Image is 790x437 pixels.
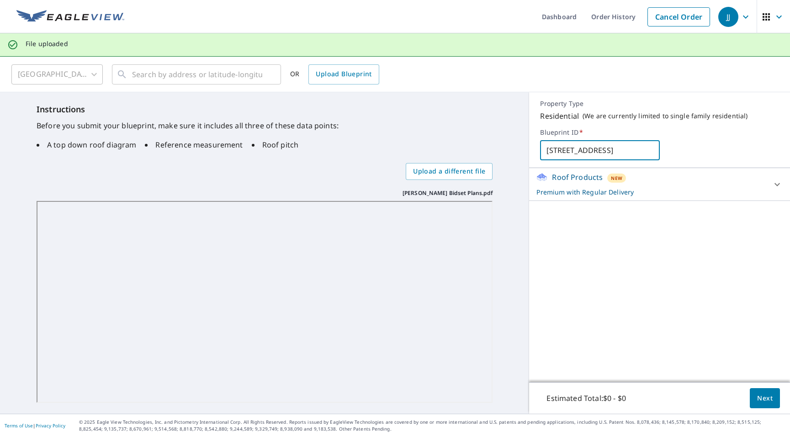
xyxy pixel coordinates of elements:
img: EV Logo [16,10,124,24]
div: [GEOGRAPHIC_DATA] [11,62,103,87]
a: Upload Blueprint [308,64,379,84]
p: [PERSON_NAME] Bidset Plans.pdf [403,189,493,197]
span: New [611,174,622,182]
label: Blueprint ID [540,128,779,137]
label: Upload a different file [406,163,493,180]
a: Cancel Order [647,7,710,26]
li: A top down roof diagram [37,139,136,150]
a: Privacy Policy [36,422,65,429]
p: Before you submit your blueprint, make sure it includes all three of these data points: [37,120,493,131]
iframe: Holladay Bidset Plans.pdf [37,201,493,403]
p: Premium with Regular Delivery [536,187,766,197]
p: Roof Products [552,172,603,183]
div: OR [290,64,379,84]
p: Estimated Total: $0 - $0 [539,388,633,408]
div: Roof ProductsNewPremium with Regular Delivery [536,172,783,197]
p: © 2025 Eagle View Technologies, Inc. and Pictometry International Corp. All Rights Reserved. Repo... [79,419,785,432]
li: Roof pitch [252,139,299,150]
div: JJ [718,7,738,27]
p: ( We are currently limited to single family residential ) [583,112,748,120]
p: | [5,423,65,428]
input: Search by address or latitude-longitude [132,62,262,87]
span: Upload Blueprint [316,68,371,80]
p: Property Type [540,100,779,108]
span: Upload a different file [413,166,485,177]
h6: Instructions [37,103,493,116]
p: File uploaded [26,40,68,48]
li: Reference measurement [145,139,243,150]
p: Residential [540,111,579,121]
button: Next [750,388,780,409]
a: Terms of Use [5,422,33,429]
span: Next [757,393,773,404]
